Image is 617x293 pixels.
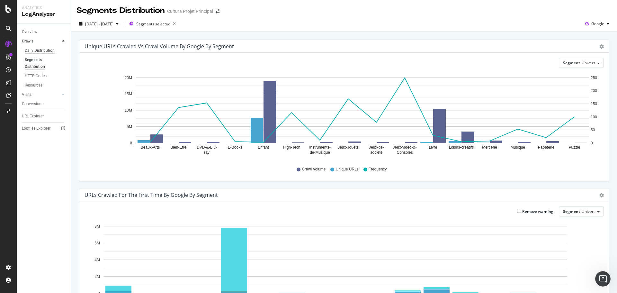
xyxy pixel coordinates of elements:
text: Consoles [397,151,413,155]
button: Google [583,19,612,29]
div: Unique URLs Crawled vs Crawl Volume by google by Segment [85,43,234,50]
div: Daily Distribution [25,47,55,54]
div: Analytics [22,5,66,11]
div: Visits [22,91,31,98]
span: Univers [582,60,595,66]
div: URL Explorer [22,113,44,120]
span: Unique URLs [335,167,358,172]
div: Overview [22,29,37,35]
label: Remove warning [517,209,553,214]
text: 10M [125,108,132,113]
div: Segments Distribution [25,57,60,70]
span: [DATE] - [DATE] [85,21,113,27]
text: 5M [127,124,132,129]
span: Google [591,21,604,26]
text: 250 [591,76,597,80]
text: Papeterie [538,145,555,150]
a: Overview [22,29,67,35]
span: Crawl Volume [302,167,326,172]
text: DVD-&-Blu- [197,145,217,150]
text: Beaux-Arts [141,145,160,150]
span: Univers [582,209,595,214]
input: Remove warning [517,209,521,213]
text: E-Books [228,145,242,150]
text: Livre [429,145,437,150]
text: 50 [591,128,595,133]
text: 0 [591,141,593,145]
text: Mercerie [482,145,497,150]
button: Segments selected [127,19,178,29]
a: Crawls [22,38,60,45]
span: Segment [563,60,580,66]
text: 0 [130,141,132,145]
text: Bien-Etre [170,145,186,150]
a: Conversions [22,101,67,107]
div: Conversions [22,101,43,107]
text: 8M [94,224,100,229]
text: 100 [591,115,597,119]
div: LogAnalyzer [22,11,66,18]
text: Puzzle [568,145,580,150]
div: Cultura Projet Principal [167,8,213,14]
text: 150 [591,102,597,106]
a: Logfiles Explorer [22,125,67,132]
text: Jeux-Jouets [338,145,359,150]
div: Resources [25,82,42,89]
text: 4M [94,258,100,262]
div: HTTP Codes [25,73,47,79]
span: Segment [563,209,580,214]
div: gear [599,193,604,197]
a: URL Explorer [22,113,67,120]
div: Crawls [22,38,33,45]
svg: A chart. [85,73,599,160]
span: Frequency [369,167,387,172]
div: arrow-right-arrow-left [216,9,219,14]
text: Jeux-de- [369,145,384,150]
div: Logfiles Explorer [22,125,50,132]
div: Segments Distribution [76,5,165,16]
a: Visits [22,91,60,98]
text: Loisirs-créatifs [449,145,474,150]
a: HTTP Codes [25,73,67,79]
text: 15M [125,92,132,96]
div: URLs Crawled for the First Time by google by Segment [85,192,218,198]
a: Daily Distribution [25,47,67,54]
text: 2M [94,274,100,279]
iframe: Intercom live chat [595,271,611,287]
text: Musique [511,145,525,150]
a: Segments Distribution [25,57,67,70]
text: Enfant [258,145,269,150]
div: gear [599,44,604,49]
text: 200 [591,89,597,93]
text: de-Musique [310,151,330,155]
text: société [370,151,382,155]
text: 20M [125,76,132,80]
span: Segments selected [136,21,170,27]
text: Instruments- [309,145,331,150]
button: [DATE] - [DATE] [76,19,121,29]
text: High-Tech [283,145,300,150]
text: ray [204,151,210,155]
text: Jeux-vidéo-&- [393,145,416,150]
a: Resources [25,82,67,89]
text: 6M [94,241,100,245]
